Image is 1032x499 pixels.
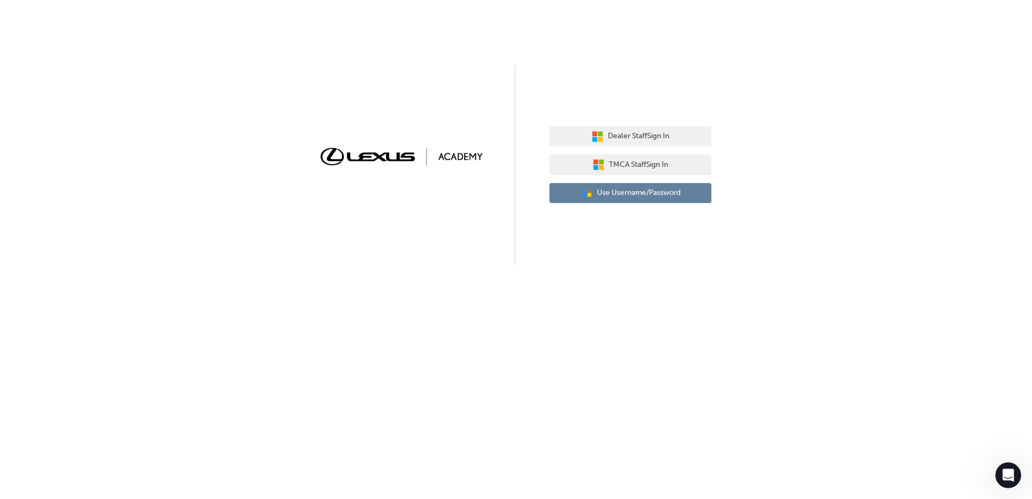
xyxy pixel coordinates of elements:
[549,183,711,204] button: Use Username/Password
[608,130,669,143] span: Dealer Staff Sign In
[609,159,668,171] span: TMCA Staff Sign In
[995,462,1021,488] iframe: Intercom live chat
[321,148,483,165] img: Trak
[549,154,711,175] button: TMCA StaffSign In
[549,126,711,147] button: Dealer StaffSign In
[597,187,681,199] span: Use Username/Password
